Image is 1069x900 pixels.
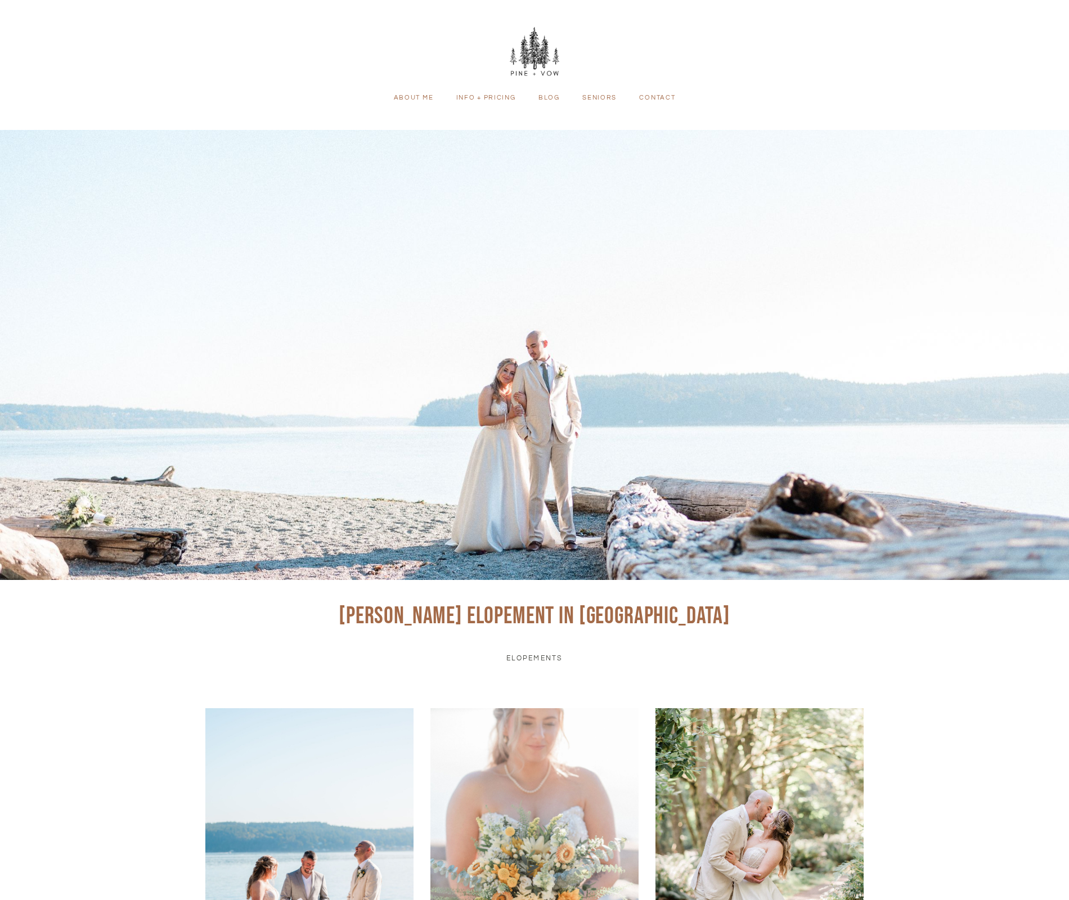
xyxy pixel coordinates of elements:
[205,602,864,631] h1: [PERSON_NAME] Elopement in [GEOGRAPHIC_DATA]
[385,93,442,103] a: About Me
[631,93,684,103] a: Contact
[506,655,563,662] a: Elopements
[447,93,524,103] a: Info + Pricing
[509,27,560,78] img: Pine + Vow
[574,93,625,103] a: Seniors
[530,93,568,103] a: Blog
